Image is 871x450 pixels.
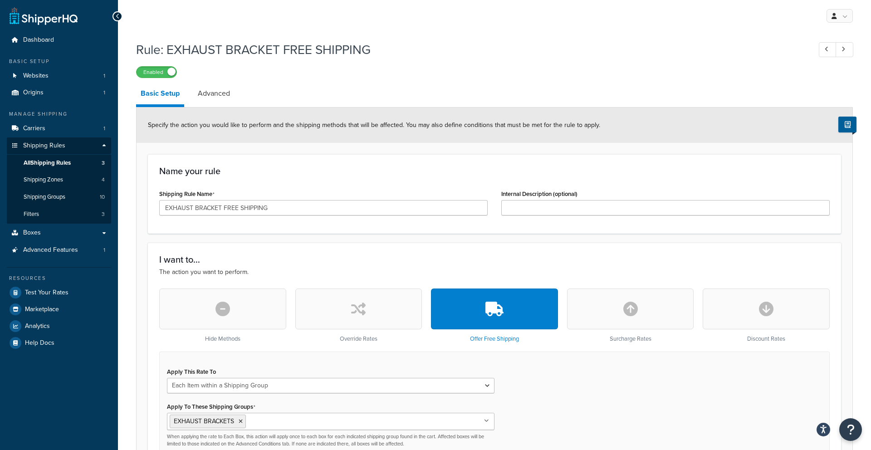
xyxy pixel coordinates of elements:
[23,72,49,80] span: Websites
[7,335,111,351] a: Help Docs
[23,246,78,254] span: Advanced Features
[7,301,111,318] a: Marketplace
[24,159,71,167] span: All Shipping Rules
[25,306,59,313] span: Marketplace
[7,189,111,205] a: Shipping Groups10
[7,84,111,101] li: Origins
[103,125,105,132] span: 1
[7,68,111,84] li: Websites
[23,89,44,97] span: Origins
[23,36,54,44] span: Dashboard
[7,32,111,49] a: Dashboard
[148,120,600,130] span: Specify the action you would like to perform and the shipping methods that will be affected. You ...
[103,246,105,254] span: 1
[703,289,830,342] div: Discount Rates
[839,418,862,441] button: Open Resource Center
[102,159,105,167] span: 3
[7,155,111,171] a: AllShipping Rules3
[25,289,69,297] span: Test Your Rates
[103,72,105,80] span: 1
[7,284,111,301] a: Test Your Rates
[159,166,830,176] h3: Name your rule
[838,117,856,132] button: Show Help Docs
[295,289,422,342] div: Override Rates
[167,403,255,411] label: Apply To These Shipping Groups
[25,323,50,330] span: Analytics
[100,193,105,201] span: 10
[7,225,111,241] a: Boxes
[25,339,54,347] span: Help Docs
[137,67,176,78] label: Enabled
[167,433,494,447] p: When applying the rate to Each Box, this action will apply once to each box for each indicated sh...
[7,84,111,101] a: Origins1
[567,289,694,342] div: Surcharge Rates
[501,191,577,197] label: Internal Description (optional)
[24,176,63,184] span: Shipping Zones
[23,142,65,150] span: Shipping Rules
[7,120,111,137] a: Carriers1
[103,89,105,97] span: 1
[23,125,45,132] span: Carriers
[136,41,802,59] h1: Rule: EXHAUST BRACKET FREE SHIPPING
[159,191,215,198] label: Shipping Rule Name
[7,189,111,205] li: Shipping Groups
[159,254,830,264] h3: I want to...
[7,242,111,259] li: Advanced Features
[819,42,837,57] a: Previous Record
[23,229,41,237] span: Boxes
[159,267,830,277] p: The action you want to perform.
[159,289,286,342] div: Hide Methods
[7,206,111,223] a: Filters3
[7,110,111,118] div: Manage Shipping
[7,137,111,224] li: Shipping Rules
[7,58,111,65] div: Basic Setup
[24,193,65,201] span: Shipping Groups
[7,206,111,223] li: Filters
[836,42,853,57] a: Next Record
[7,171,111,188] li: Shipping Zones
[7,68,111,84] a: Websites1
[24,210,39,218] span: Filters
[102,210,105,218] span: 3
[431,289,558,342] div: Offer Free Shipping
[167,368,216,375] label: Apply This Rate To
[7,318,111,334] a: Analytics
[7,274,111,282] div: Resources
[7,137,111,154] a: Shipping Rules
[7,120,111,137] li: Carriers
[174,416,234,426] span: EXHAUST BRACKETS
[102,176,105,184] span: 4
[7,171,111,188] a: Shipping Zones4
[7,242,111,259] a: Advanced Features1
[136,83,184,107] a: Basic Setup
[193,83,235,104] a: Advanced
